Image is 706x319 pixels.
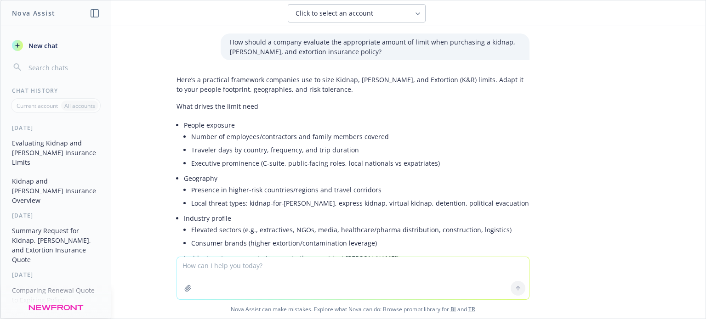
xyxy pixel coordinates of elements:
[184,212,529,252] li: Industry profile
[296,9,373,18] span: Click to select an account
[191,130,529,143] li: Number of employees/contractors and family members covered
[191,143,529,157] li: Traveler days by country, frequency, and trip duration
[17,102,58,110] p: Current account
[1,271,111,279] div: [DATE]
[27,41,58,50] span: New chat
[230,37,520,56] p: How should a company evaluate the appropriate amount of limit when purchasing a kidnap, [PERSON_N...
[288,4,426,22] button: Click to select an account
[191,183,529,196] li: Presence in higher‑risk countries/regions and travel corridors
[184,172,529,212] li: Geography
[191,196,529,210] li: Local threat types: kidnap‑for‑[PERSON_NAME], express kidnap, virtual kidnap, detention, politica...
[8,223,103,267] button: Summary Request for Kidnap, [PERSON_NAME], and Extortion Insurance Quote
[8,173,103,208] button: Kidnap and [PERSON_NAME] Insurance Overview
[184,118,529,172] li: People exposure
[191,157,529,170] li: Executive prominence (C‑suite, public‑facing roles, local nationals vs expatriates)
[191,236,529,250] li: Consumer brands (higher extortion/contamination leverage)
[12,8,55,18] h1: Nova Assist
[468,305,475,313] a: TR
[1,124,111,132] div: [DATE]
[1,212,111,219] div: [DATE]
[8,135,103,170] button: Evaluating Kidnap and [PERSON_NAME] Insurance Limits
[176,75,529,94] p: Here’s a practical framework companies use to size Kidnap, [PERSON_NAME], and Extortion (K&R) lim...
[1,87,111,95] div: Chat History
[191,223,529,236] li: Elevated sectors (e.g., extractives, NGOs, media, healthcare/pharma distribution, construction, l...
[1,311,111,319] div: More than a week ago
[4,300,702,319] span: Nova Assist can make mistakes. Explore what Nova can do: Browse prompt library for and
[450,305,456,313] a: BI
[176,101,529,111] p: What drives the limit need
[8,283,103,308] button: Comparing Renewal Quote to Expiring Policy
[27,61,100,74] input: Search chats
[8,37,103,54] button: New chat
[64,102,95,110] p: All accounts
